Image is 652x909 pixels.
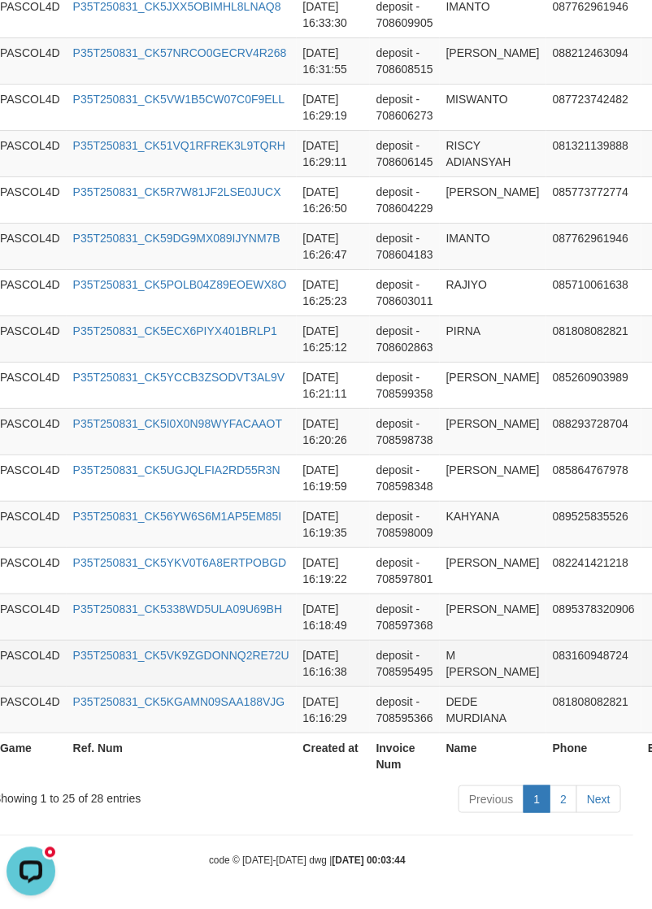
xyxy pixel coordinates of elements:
[297,501,370,547] td: [DATE] 16:19:35
[440,594,546,640] td: [PERSON_NAME]
[546,594,641,640] td: 0895378320906
[576,785,621,813] a: Next
[546,315,641,362] td: 081808082821
[546,130,641,176] td: 081321139888
[370,686,440,733] td: deposit - 708595366
[73,463,280,476] a: P35T250831_CK5UGJQLFIA2RD55R3N
[297,223,370,269] td: [DATE] 16:26:47
[209,855,406,867] small: code © [DATE]-[DATE] dwg |
[370,362,440,408] td: deposit - 708599358
[297,84,370,130] td: [DATE] 16:29:19
[546,362,641,408] td: 085260903989
[546,223,641,269] td: 087762961946
[73,185,281,198] a: P35T250831_CK5R7W81JF2LSE0JUCX
[73,278,287,291] a: P35T250831_CK5POLB04Z89EOEWX8O
[297,176,370,223] td: [DATE] 16:26:50
[440,686,546,733] td: DEDE MURDIANA
[370,733,440,779] th: Invoice Num
[73,417,283,430] a: P35T250831_CK5I0X0N98WYFACAAOT
[297,130,370,176] td: [DATE] 16:29:11
[370,223,440,269] td: deposit - 708604183
[333,855,406,867] strong: [DATE] 00:03:44
[440,223,546,269] td: IMANTO
[297,362,370,408] td: [DATE] 16:21:11
[440,269,546,315] td: RAJIYO
[370,269,440,315] td: deposit - 708603011
[550,785,577,813] a: 2
[73,371,285,384] a: P35T250831_CK5YCCB3ZSODVT3AL9V
[73,649,289,662] a: P35T250831_CK5VK9ZGDONNQ2RE72U
[73,556,287,569] a: P35T250831_CK5YKV0T6A8ERTPOBGD
[546,686,641,733] td: 081808082821
[440,547,546,594] td: [PERSON_NAME]
[440,640,546,686] td: M [PERSON_NAME]
[297,455,370,501] td: [DATE] 16:19:59
[370,176,440,223] td: deposit - 708604229
[297,37,370,84] td: [DATE] 16:31:55
[297,686,370,733] td: [DATE] 16:16:29
[67,733,297,779] th: Ref. Num
[370,130,440,176] td: deposit - 708606145
[546,640,641,686] td: 083160948724
[546,84,641,130] td: 087723742482
[297,315,370,362] td: [DATE] 16:25:12
[440,362,546,408] td: [PERSON_NAME]
[297,640,370,686] td: [DATE] 16:16:38
[73,695,285,708] a: P35T250831_CK5KGAMN09SAA188VJG
[370,547,440,594] td: deposit - 708597801
[297,547,370,594] td: [DATE] 16:19:22
[297,269,370,315] td: [DATE] 16:25:23
[440,37,546,84] td: [PERSON_NAME]
[459,785,524,813] a: Previous
[370,315,440,362] td: deposit - 708602863
[370,501,440,547] td: deposit - 708598009
[546,547,641,594] td: 082241421218
[297,408,370,455] td: [DATE] 16:20:26
[7,7,55,55] button: Open LiveChat chat widget
[546,269,641,315] td: 085710061638
[440,130,546,176] td: RISCY ADIANSYAH
[440,408,546,455] td: [PERSON_NAME]
[370,37,440,84] td: deposit - 708608515
[73,46,287,59] a: P35T250831_CK57NRCO0GECRV4R268
[42,4,58,20] div: new message indicator
[440,84,546,130] td: MISWANTO
[73,232,280,245] a: P35T250831_CK59DG9MX089IJYNM7B
[440,176,546,223] td: [PERSON_NAME]
[297,594,370,640] td: [DATE] 16:18:49
[73,602,283,615] a: P35T250831_CK5338WD5ULA09U69BH
[440,733,546,779] th: Name
[73,139,285,152] a: P35T250831_CK51VQ1RFREK3L9TQRH
[546,501,641,547] td: 089525835526
[546,176,641,223] td: 085773772774
[73,510,282,523] a: P35T250831_CK56YW6S6M1AP5EM85I
[440,455,546,501] td: [PERSON_NAME]
[546,408,641,455] td: 088293728704
[370,84,440,130] td: deposit - 708606273
[370,640,440,686] td: deposit - 708595495
[370,455,440,501] td: deposit - 708598348
[524,785,551,813] a: 1
[370,408,440,455] td: deposit - 708598738
[440,315,546,362] td: PIRNA
[73,324,277,337] a: P35T250831_CK5ECX6PIYX401BRLP1
[73,93,285,106] a: P35T250831_CK5VW1B5CW07C0F9ELL
[440,501,546,547] td: KAHYANA
[546,455,641,501] td: 085864767978
[546,733,641,779] th: Phone
[546,37,641,84] td: 088212463094
[297,733,370,779] th: Created at
[370,594,440,640] td: deposit - 708597368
